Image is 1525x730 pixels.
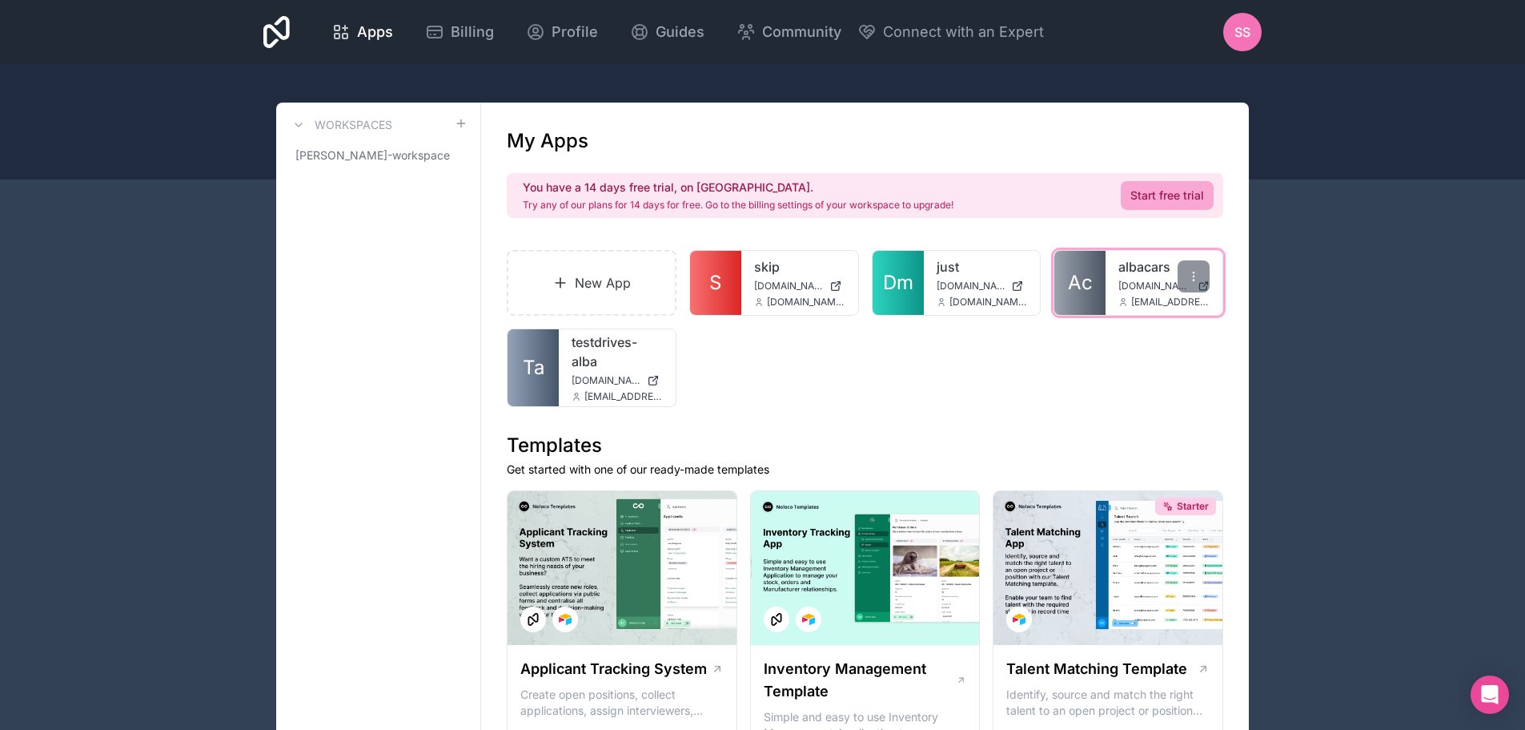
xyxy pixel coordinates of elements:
[754,280,845,292] a: [DOMAIN_NAME]
[523,355,544,381] span: Ta
[937,280,1005,292] span: [DOMAIN_NAME]
[764,658,956,703] h1: Inventory Management Template
[937,257,1028,276] a: just
[319,14,406,50] a: Apps
[507,433,1223,458] h1: Templates
[1121,181,1214,210] a: Start free trial
[520,687,724,719] p: Create open positions, collect applications, assign interviewers, centralise candidate feedback a...
[572,333,663,371] a: testdrives-alba
[1118,257,1210,276] a: albacars
[937,280,1028,292] a: [DOMAIN_NAME]
[1177,500,1209,513] span: Starter
[523,199,953,212] p: Try any of our plans for 14 days for free. Go to the billing settings of your workspace to upgrade!
[507,128,588,154] h1: My Apps
[883,270,913,296] span: Dm
[1118,280,1210,292] a: [DOMAIN_NAME]
[1068,270,1093,296] span: Ac
[617,14,717,50] a: Guides
[883,21,1044,43] span: Connect with an Expert
[709,270,721,296] span: S
[802,613,815,626] img: Airtable Logo
[767,296,845,309] span: [DOMAIN_NAME][EMAIL_ADDRESS][DOMAIN_NAME]
[520,658,707,680] h1: Applicant Tracking System
[552,21,598,43] span: Profile
[690,251,741,315] a: S
[572,374,663,387] a: [DOMAIN_NAME]
[857,21,1044,43] button: Connect with an Expert
[451,21,494,43] span: Billing
[1006,658,1187,680] h1: Talent Matching Template
[572,374,640,387] span: [DOMAIN_NAME]
[754,280,823,292] span: [DOMAIN_NAME]
[523,179,953,196] h2: You have a 14 days free trial, on [GEOGRAPHIC_DATA].
[873,251,924,315] a: Dm
[1118,280,1191,292] span: [DOMAIN_NAME]
[559,613,572,626] img: Airtable Logo
[315,117,392,133] h3: Workspaces
[513,14,611,50] a: Profile
[289,141,468,170] a: [PERSON_NAME]-workspace
[1471,676,1509,714] div: Open Intercom Messenger
[754,257,845,276] a: skip
[762,21,841,43] span: Community
[508,329,559,406] a: Ta
[1234,22,1250,42] span: SS
[1131,296,1210,309] span: [EMAIL_ADDRESS][DOMAIN_NAME]
[1054,251,1106,315] a: Ac
[507,250,676,316] a: New App
[289,115,392,135] a: Workspaces
[656,21,704,43] span: Guides
[584,390,663,403] span: [EMAIL_ADDRESS][DOMAIN_NAME]
[295,147,450,163] span: [PERSON_NAME]-workspace
[1006,687,1210,719] p: Identify, source and match the right talent to an open project or position with our Talent Matchi...
[1013,613,1025,626] img: Airtable Logo
[507,462,1223,478] p: Get started with one of our ready-made templates
[724,14,854,50] a: Community
[357,21,393,43] span: Apps
[412,14,507,50] a: Billing
[949,296,1028,309] span: [DOMAIN_NAME][EMAIL_ADDRESS][DOMAIN_NAME]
